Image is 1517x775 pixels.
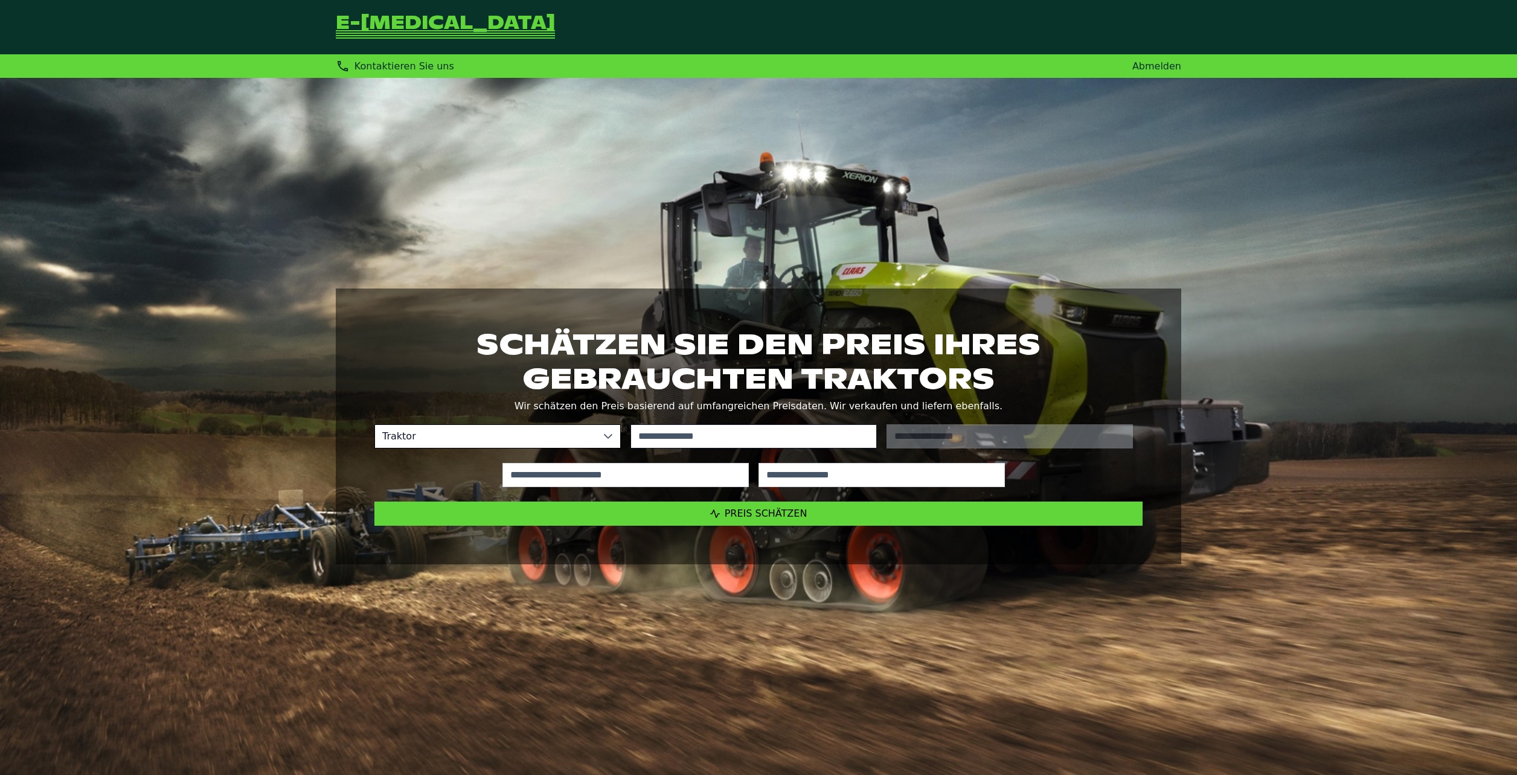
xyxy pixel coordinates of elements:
p: Wir schätzen den Preis basierend auf umfangreichen Preisdaten. Wir verkaufen und liefern ebenfalls. [374,398,1143,415]
a: Abmelden [1132,60,1181,72]
span: Preis schätzen [725,508,807,519]
a: Zurück zur Startseite [336,14,555,40]
span: Kontaktieren Sie uns [354,60,454,72]
h1: Schätzen Sie den Preis Ihres gebrauchten Traktors [374,327,1143,395]
button: Preis schätzen [374,502,1143,526]
div: Kontaktieren Sie uns [336,59,454,73]
span: Traktor [375,425,596,448]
